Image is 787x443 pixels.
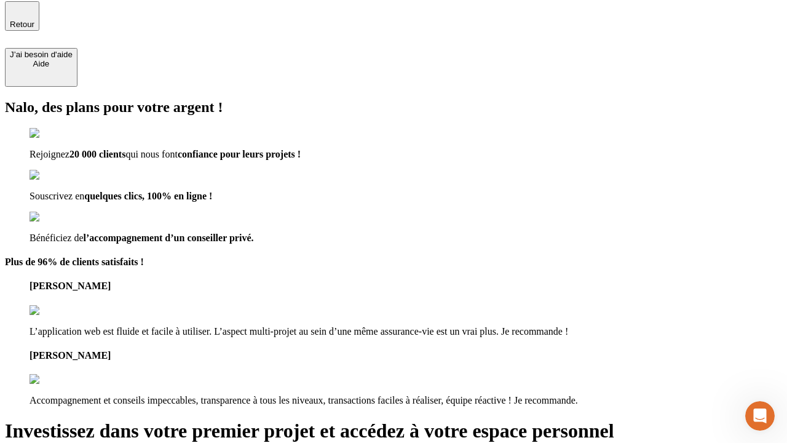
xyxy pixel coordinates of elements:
[5,99,782,116] h2: Nalo, des plans pour votre argent !
[30,395,782,406] p: Accompagnement et conseils impeccables, transparence à tous les niveaux, transactions faciles à r...
[745,401,775,431] iframe: Intercom live chat
[30,212,82,223] img: checkmark
[30,374,90,385] img: reviews stars
[30,128,82,139] img: checkmark
[30,350,782,361] h4: [PERSON_NAME]
[5,257,782,268] h4: Plus de 96% de clients satisfaits !
[178,149,301,159] span: confiance pour leurs projets !
[30,170,82,181] img: checkmark
[30,233,84,243] span: Bénéficiez de
[125,149,177,159] span: qui nous font
[5,420,782,442] h1: Investissez dans votre premier projet et accédez à votre espace personnel
[30,191,84,201] span: Souscrivez en
[30,305,90,316] img: reviews stars
[30,281,782,292] h4: [PERSON_NAME]
[30,326,782,337] p: L’application web est fluide et facile à utiliser. L’aspect multi-projet au sein d’une même assur...
[10,20,34,29] span: Retour
[84,233,254,243] span: l’accompagnement d’un conseiller privé.
[69,149,126,159] span: 20 000 clients
[84,191,212,201] span: quelques clics, 100% en ligne !
[10,59,73,68] div: Aide
[10,50,73,59] div: J’ai besoin d'aide
[30,149,69,159] span: Rejoignez
[5,48,77,87] button: J’ai besoin d'aideAide
[5,1,39,31] button: Retour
